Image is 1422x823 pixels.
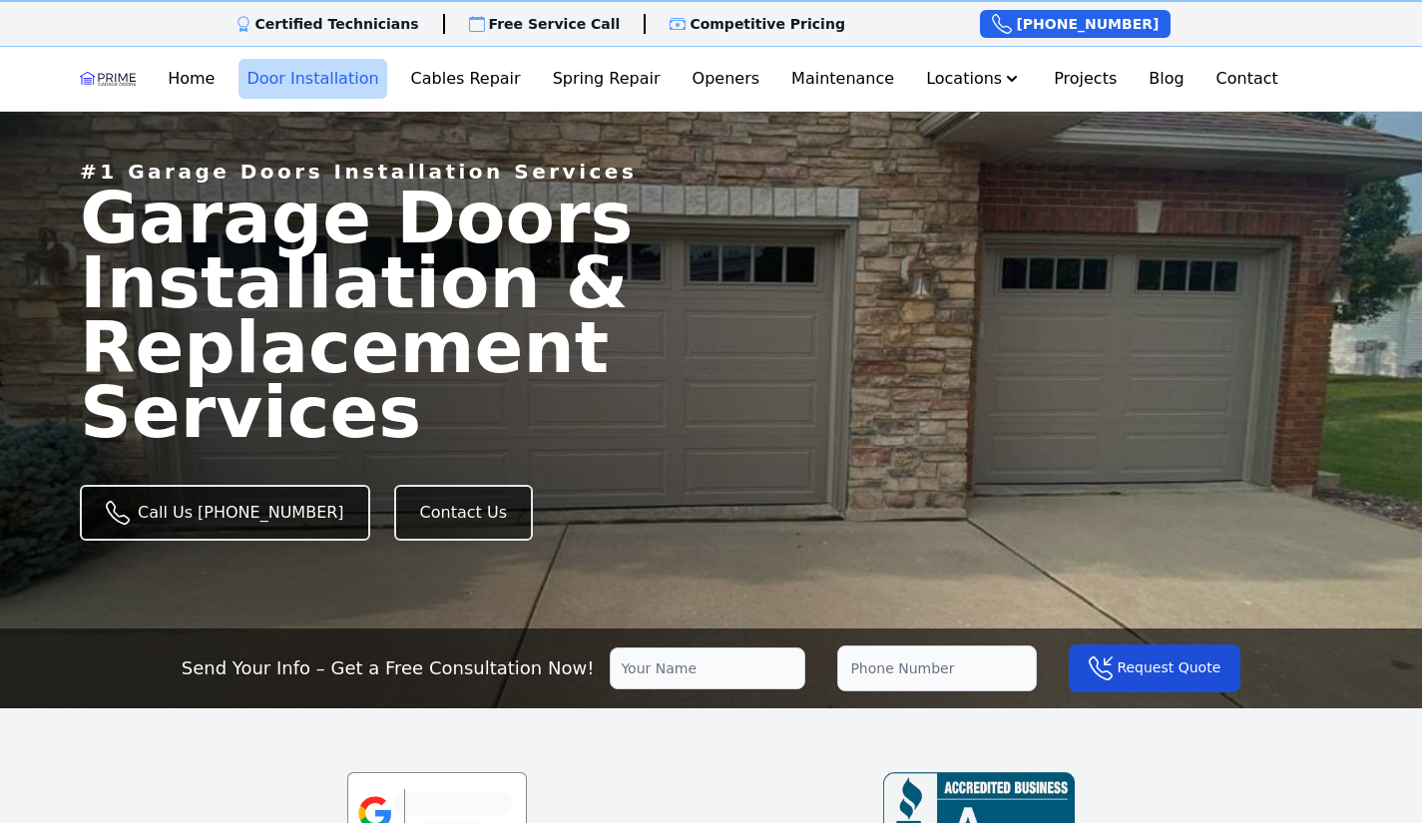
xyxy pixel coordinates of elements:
a: Cables Repair [403,59,529,99]
p: Send Your Info – Get a Free Consultation Now! [182,654,595,682]
a: Home [160,59,223,99]
a: Projects [1046,59,1125,99]
input: Phone Number [837,645,1037,691]
a: Openers [685,59,768,99]
a: Maintenance [783,59,902,99]
p: Competitive Pricing [690,14,845,34]
img: Logo [80,63,136,95]
a: Spring Repair [545,59,669,99]
button: Request Quote [1069,644,1240,692]
input: Your Name [610,647,805,689]
a: Contact [1208,59,1286,99]
p: #1 Garage Doors Installation Services [80,158,637,186]
a: [PHONE_NUMBER] [980,10,1171,38]
a: Door Installation [238,59,386,99]
a: Contact Us [394,485,533,541]
p: Free Service Call [489,14,621,34]
button: Locations [918,59,1030,99]
a: Blog [1141,59,1191,99]
span: Garage Doors Installation & Replacement Services [80,176,633,453]
p: Certified Technicians [255,14,419,34]
a: Call Us [PHONE_NUMBER] [80,485,370,541]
